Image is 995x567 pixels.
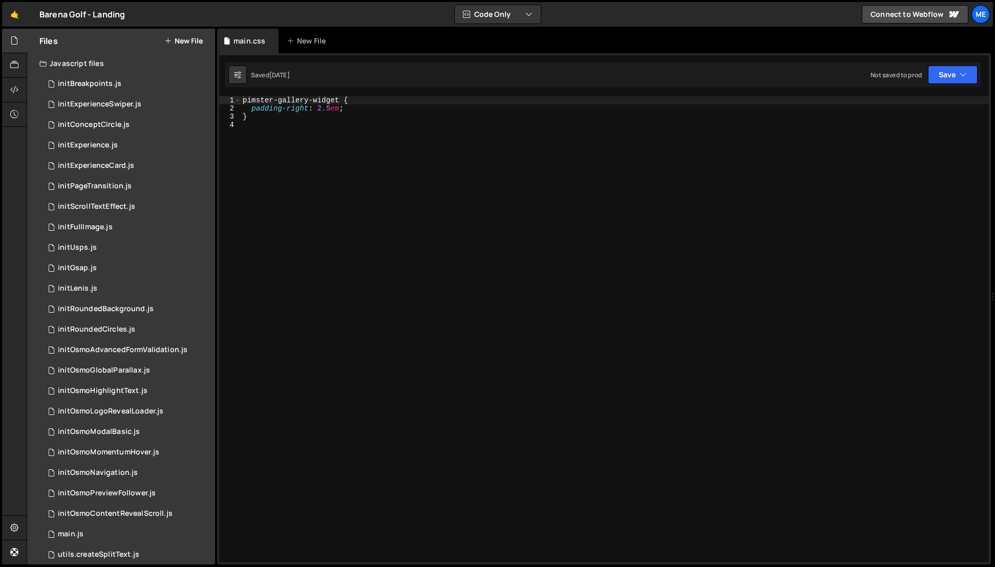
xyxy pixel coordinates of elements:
div: initLenis.js [58,284,97,293]
div: initOsmoModalBasic.js [58,427,140,437]
div: 17023/47141.js [39,237,215,258]
div: initOsmoHighlightText.js [58,386,147,396]
div: initExperience.js [58,141,118,150]
div: 17023/47284.js [39,299,215,319]
div: initScrollTextEffect.js [58,202,135,211]
div: initOsmoAdvancedFormValidation.js [58,345,187,355]
div: 17023/47276.js [39,74,215,94]
div: 17023/46771.js [39,258,215,278]
div: 17023/47017.js [39,401,215,422]
div: initGsap.js [58,264,97,273]
div: 17023/46872.js [39,381,215,401]
div: main.js [58,530,83,539]
div: 17023/47115.js [39,442,215,463]
button: Code Only [455,5,541,24]
div: initOsmoLogoRevealLoader.js [58,407,163,416]
a: 🤙 [2,2,27,27]
div: Barena Golf - Landing [39,8,125,20]
h2: Files [39,35,58,47]
button: Save [928,66,978,84]
div: initUsps.js [58,243,97,252]
div: 17023/46770.js [39,278,215,299]
div: initOsmoPreviewFollower.js [58,489,156,498]
div: 17023/46929.js [39,217,215,237]
div: 17023/47439.js [39,422,215,442]
div: Not saved to prod [871,71,922,79]
div: initBreakpoints.js [58,79,121,89]
div: initOsmoNavigation.js [58,468,138,477]
div: Saved [251,71,290,79]
div: initFullImage.js [58,223,113,232]
div: New File [287,36,330,46]
div: 17023/47327.js [39,504,215,524]
div: 17023/47134.js [39,483,215,504]
div: initConceptCircle.js [58,120,130,129]
div: utils.createSplitText.js [58,550,139,559]
div: main.css [234,36,265,46]
div: 17023/47036.js [39,197,215,217]
div: initOsmoMomentumHover.js [58,448,159,457]
div: 17023/46769.js [39,524,215,544]
div: initExperienceCard.js [58,161,134,170]
a: Connect to Webflow [862,5,968,24]
div: initOsmoContentRevealScroll.js [58,509,173,518]
div: [DATE] [269,71,290,79]
div: 17023/47550.js [39,94,215,115]
div: 4 [219,121,241,129]
div: 17023/47100.js [39,135,215,156]
button: New File [164,37,203,45]
div: 17023/47083.js [39,544,215,565]
div: 17023/46949.js [39,360,215,381]
div: 17023/47470.js [39,340,215,360]
div: initRoundedBackground.js [58,304,154,314]
div: 3 [219,113,241,121]
div: initRoundedCircles.js [58,325,135,334]
div: Javascript files [27,53,215,74]
div: 17023/47082.js [39,156,215,176]
div: 17023/47337.js [39,115,215,135]
div: initExperienceSwiper.js [58,100,141,109]
div: 17023/47044.js [39,176,215,197]
div: 17023/47343.js [39,319,215,340]
div: initOsmoGlobalParallax.js [58,366,150,375]
div: 17023/46768.js [39,463,215,483]
div: initPageTransition.js [58,182,132,191]
div: 1 [219,96,241,104]
div: 2 [219,104,241,113]
a: Me [971,5,990,24]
